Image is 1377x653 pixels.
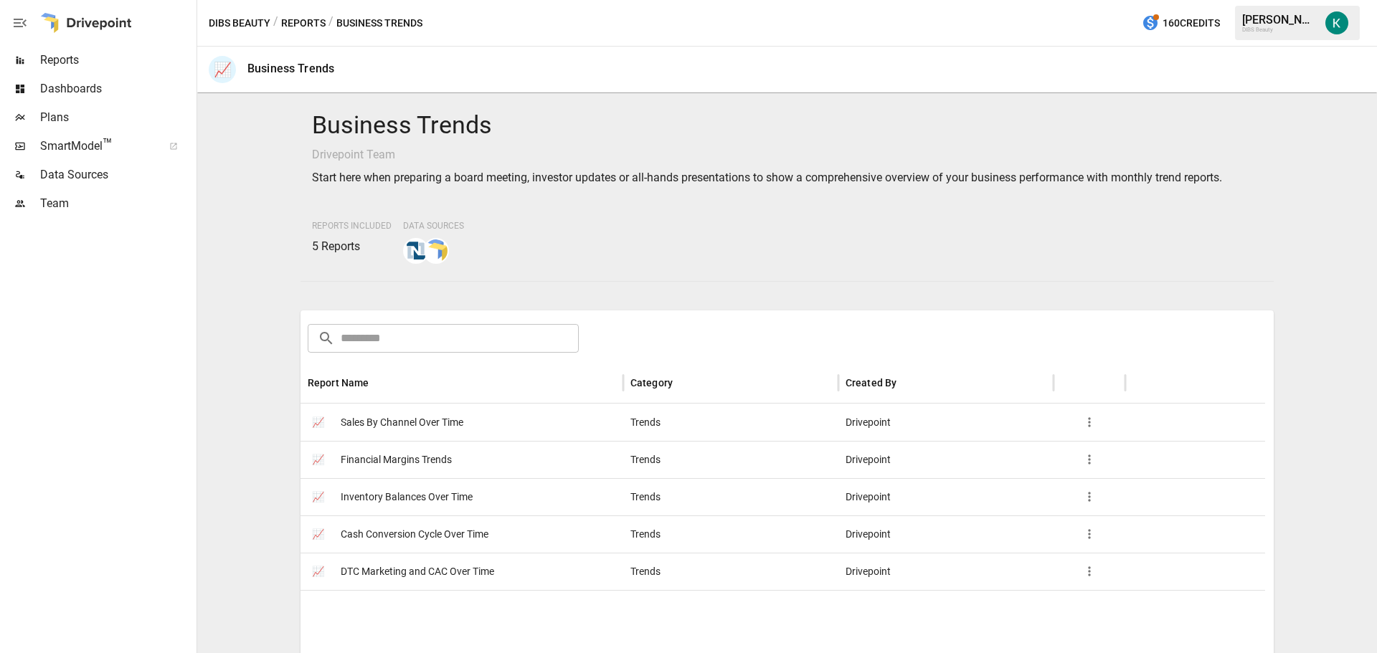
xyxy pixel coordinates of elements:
span: 160 Credits [1163,14,1220,32]
span: DTC Marketing and CAC Over Time [341,553,494,590]
span: 📈 [308,411,329,433]
div: Report Name [308,377,369,389]
div: Drivepoint [838,553,1054,590]
span: Reports [40,52,194,69]
div: Drivepoint [838,441,1054,478]
span: 📈 [308,561,329,582]
img: Katherine Rose [1325,11,1348,34]
span: Data Sources [40,166,194,183]
span: 📈 [308,449,329,470]
div: [PERSON_NAME] [1242,13,1317,27]
button: Reports [281,14,326,32]
div: / [273,14,278,32]
div: Business Trends [247,62,334,75]
span: Cash Conversion Cycle Over Time [341,516,488,553]
span: Dashboards [40,80,194,97]
p: Start here when preparing a board meeting, investor updates or all-hands presentations to show a ... [312,169,1263,186]
div: 📈 [209,56,236,83]
span: Financial Margins Trends [341,442,452,478]
button: Sort [674,373,694,393]
div: Trends [623,515,838,553]
span: Plans [40,109,194,126]
span: Team [40,195,194,212]
div: DIBS Beauty [1242,27,1317,33]
button: Sort [371,373,391,393]
div: Trends [623,404,838,441]
div: Trends [623,553,838,590]
div: Drivepoint [838,478,1054,515]
p: 5 Reports [312,238,392,255]
span: Inventory Balances Over Time [341,479,473,515]
span: ™ [103,135,113,153]
img: netsuite [404,239,427,262]
img: smart model [425,239,448,262]
span: Data Sources [403,221,464,231]
button: DIBS Beauty [209,14,270,32]
span: 📈 [308,523,329,545]
span: 📈 [308,486,329,507]
span: Reports Included [312,221,392,231]
div: / [328,14,333,32]
div: Category [630,377,673,389]
div: Drivepoint [838,515,1054,553]
span: Sales By Channel Over Time [341,404,463,441]
div: Trends [623,441,838,478]
button: Sort [898,373,918,393]
h4: Business Trends [312,110,1263,140]
div: Drivepoint [838,404,1054,441]
button: Katherine Rose [1317,3,1357,43]
div: Trends [623,478,838,515]
button: 160Credits [1136,10,1226,37]
div: Created By [846,377,897,389]
p: Drivepoint Team [312,146,1263,163]
span: SmartModel [40,138,153,155]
